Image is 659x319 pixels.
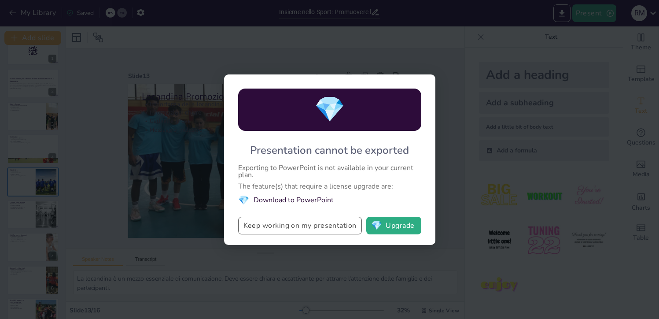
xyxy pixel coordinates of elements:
span: diamond [238,194,249,206]
div: Exporting to PowerPoint is not available in your current plan. [238,164,421,178]
li: Download to PowerPoint [238,194,421,206]
span: diamond [371,221,382,230]
span: diamond [314,93,345,126]
button: diamondUpgrade [366,217,421,234]
div: Presentation cannot be exported [250,143,409,157]
button: Keep working on my presentation [238,217,362,234]
div: The feature(s) that require a license upgrade are: [238,183,421,190]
